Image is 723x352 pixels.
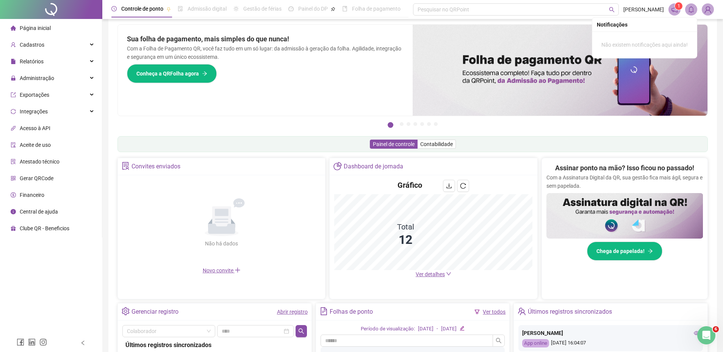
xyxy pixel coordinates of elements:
[648,248,653,254] span: arrow-right
[344,160,403,173] div: Dashboard de jornada
[131,305,178,318] div: Gerenciar registro
[373,141,415,147] span: Painel de controle
[17,338,24,346] span: facebook
[233,6,239,11] span: sun
[702,4,714,15] img: 72642
[413,25,707,116] img: banner%2F8d14a306-6205-4263-8e5b-06e9a85ad873.png
[32,44,38,50] img: tab_domain_overview_orange.svg
[518,307,526,315] span: team
[21,12,37,18] div: v 4.0.25
[416,271,445,277] span: Ver detalhes
[11,142,16,148] span: audit
[20,42,44,48] span: Cadastros
[125,340,304,350] div: Últimos registros sincronizados
[555,163,694,173] h2: Assinar ponto na mão? Isso ficou no passado!
[11,25,16,31] span: home
[11,226,16,231] span: gift
[91,45,120,50] div: Palavras-chave
[20,125,50,131] span: Acesso à API
[178,6,183,11] span: file-done
[474,309,480,314] span: filter
[288,6,294,11] span: dashboard
[697,326,715,344] iframe: Intercom live chat
[20,209,58,215] span: Central de ajuda
[166,7,171,11] span: pushpin
[688,6,695,13] span: bell
[420,141,453,147] span: Contabilidade
[20,25,51,31] span: Página inicial
[235,267,241,273] span: plus
[320,307,328,315] span: file-text
[20,108,48,115] span: Integrações
[437,325,438,333] div: -
[522,329,699,337] div: [PERSON_NAME]
[597,20,692,29] div: Notificações
[496,338,502,344] span: search
[39,338,47,346] span: instagram
[20,75,54,81] span: Administração
[420,122,424,126] button: 5
[596,247,645,255] span: Chega de papelada!
[80,340,86,346] span: left
[434,122,438,126] button: 7
[11,126,16,131] span: api
[397,180,422,190] h4: Gráfico
[202,71,207,76] span: arrow-right
[40,45,58,50] div: Domínio
[187,239,257,248] div: Não há dados
[298,6,328,12] span: Painel do DP
[388,122,393,128] button: 1
[12,20,18,26] img: website_grey.svg
[483,309,505,315] a: Ver todos
[20,92,49,98] span: Exportações
[623,5,664,14] span: [PERSON_NAME]
[11,92,16,97] span: export
[446,183,452,189] span: download
[546,193,703,239] img: banner%2F02c71560-61a6-44d4-94b9-c8ab97240462.png
[28,338,36,346] span: linkedin
[122,162,130,170] span: solution
[11,59,16,64] span: file
[121,6,163,12] span: Controle de ponto
[11,209,16,214] span: info-circle
[136,69,199,78] span: Conheça a QRFolha agora
[416,271,451,277] a: Ver detalhes down
[20,159,59,165] span: Atestado técnico
[11,42,16,47] span: user-add
[400,122,404,126] button: 2
[11,192,16,198] span: dollar
[188,6,227,12] span: Admissão digital
[20,192,44,198] span: Financeiro
[413,122,417,126] button: 4
[20,20,108,26] div: [PERSON_NAME]: [DOMAIN_NAME]
[446,271,451,277] span: down
[342,6,347,11] span: book
[111,6,117,11] span: clock-circle
[203,267,241,273] span: Novo convite
[407,122,410,126] button: 3
[11,75,16,81] span: lock
[20,175,53,181] span: Gerar QRCode
[20,58,44,64] span: Relatórios
[127,44,404,61] p: Com a Folha de Pagamento QR, você faz tudo em um só lugar: da admissão à geração da folha. Agilid...
[671,6,678,13] span: notification
[127,64,217,83] button: Conheça a QRFolha agora
[694,330,699,336] span: eye
[361,325,415,333] div: Período de visualização:
[460,326,465,331] span: edit
[12,12,18,18] img: logo_orange.svg
[441,325,457,333] div: [DATE]
[601,42,688,48] span: Não existem notificações aqui ainda!
[277,309,308,315] a: Abrir registro
[20,142,51,148] span: Aceite de uso
[243,6,282,12] span: Gestão de férias
[427,122,431,126] button: 6
[11,109,16,114] span: sync
[678,3,680,9] span: 1
[82,44,88,50] img: tab_keywords_by_traffic_grey.svg
[587,242,662,261] button: Chega de papelada!
[713,326,719,332] span: 6
[609,7,615,13] span: search
[11,176,16,181] span: qrcode
[675,2,682,10] sup: 1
